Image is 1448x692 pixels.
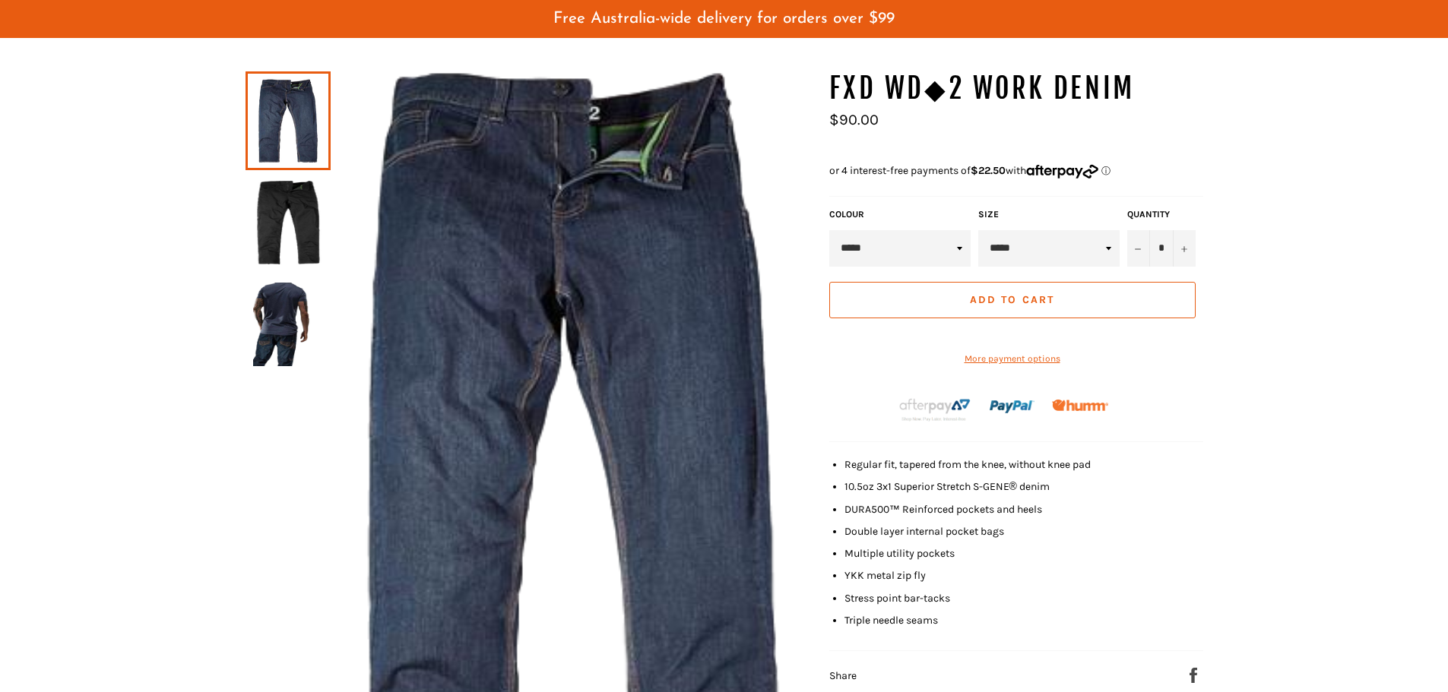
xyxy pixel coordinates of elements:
li: 10.5oz 3x1 Superior Stretch S-GENE® denim [844,479,1203,494]
img: paypal.png [990,384,1035,429]
a: More payment options [829,352,1196,365]
li: YKK metal zip fly [844,568,1203,583]
span: $90.00 [829,111,879,128]
li: Double layer internal pocket bags [844,524,1203,539]
li: Regular fit, tapered from the knee, without knee pad [844,457,1203,472]
button: Increase item quantity by one [1173,230,1196,267]
button: Add to Cart [829,282,1196,318]
li: Multiple utility pockets [844,546,1203,561]
button: Reduce item quantity by one [1127,230,1150,267]
h1: FXD WD◆2 Work Denim [829,70,1203,108]
label: COLOUR [829,208,971,221]
label: Size [978,208,1120,221]
li: Stress point bar-tacks [844,591,1203,605]
img: FXD WD◆2 Work Denim - Workin' Gear [253,283,323,366]
span: Add to Cart [970,293,1054,306]
img: FXD WD◆2 Work Denim - Workin' Gear [253,181,323,264]
img: Humm_core_logo_RGB-01_300x60px_small_195d8312-4386-4de7-b182-0ef9b6303a37.png [1052,400,1108,411]
span: Free Australia-wide delivery for orders over $99 [553,11,895,27]
li: Triple needle seams [844,613,1203,627]
span: Share [829,669,857,682]
li: DURA500™ Reinforced pockets and heels [844,502,1203,517]
label: Quantity [1127,208,1196,221]
img: Afterpay-Logo-on-dark-bg_large.png [898,397,972,422]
